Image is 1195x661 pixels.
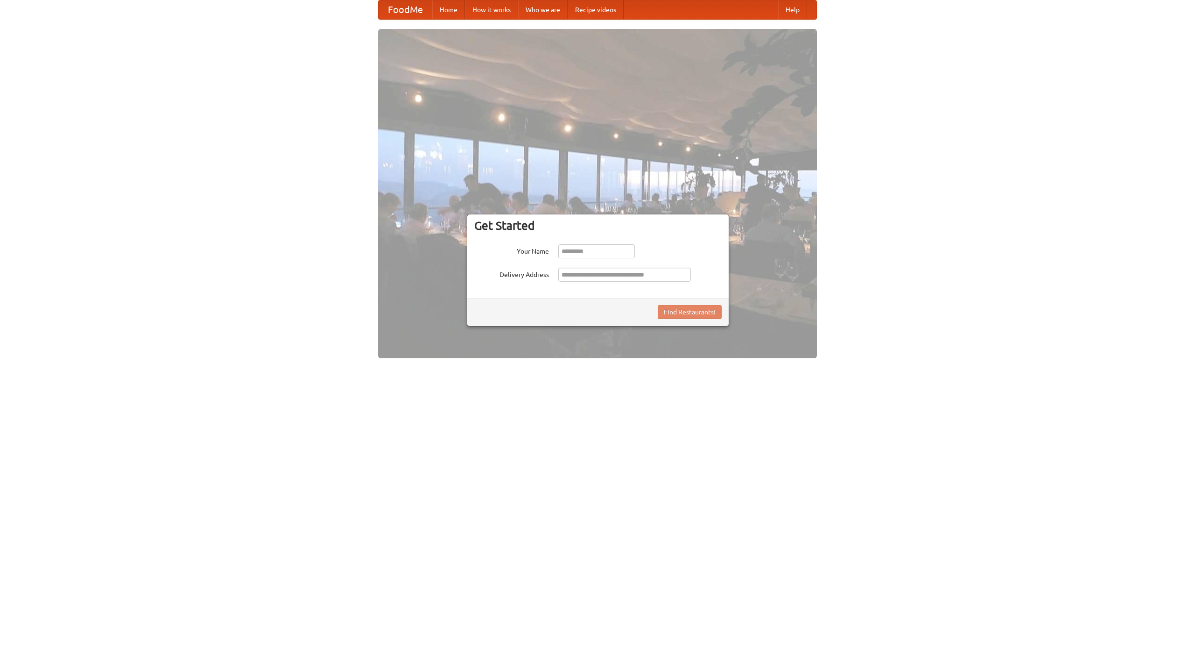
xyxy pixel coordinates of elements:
a: Home [432,0,465,19]
a: Who we are [518,0,568,19]
label: Delivery Address [474,268,549,279]
h3: Get Started [474,219,722,233]
a: Help [778,0,807,19]
a: How it works [465,0,518,19]
a: FoodMe [379,0,432,19]
a: Recipe videos [568,0,624,19]
label: Your Name [474,244,549,256]
button: Find Restaurants! [658,305,722,319]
